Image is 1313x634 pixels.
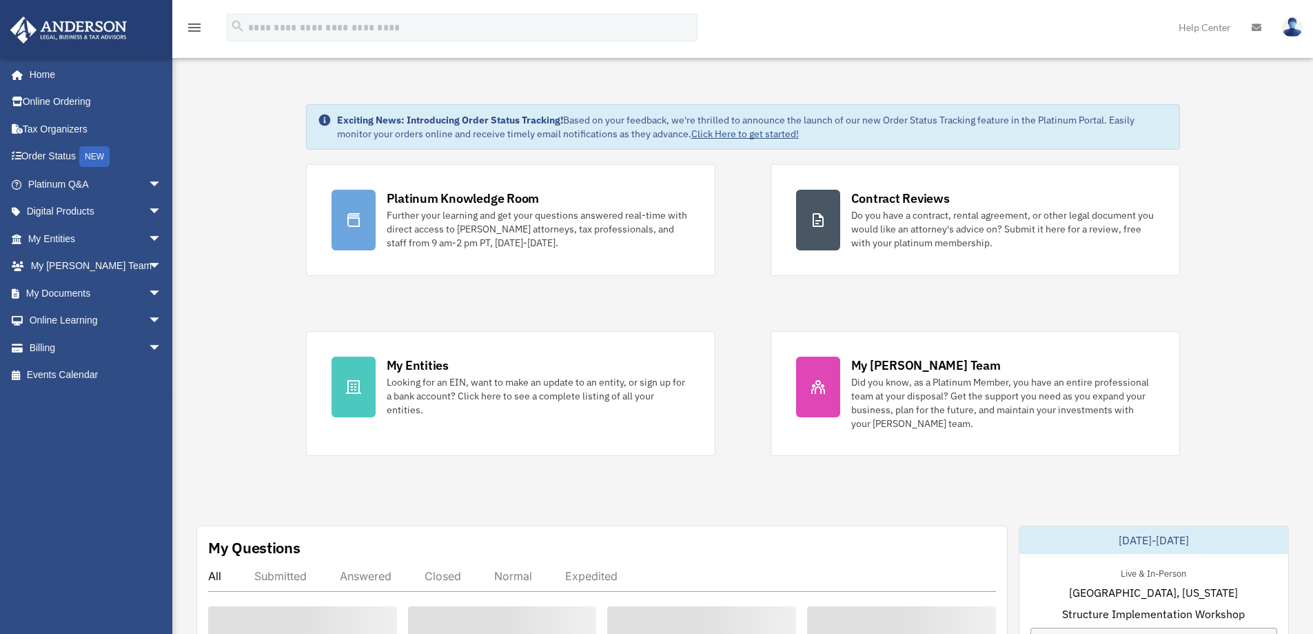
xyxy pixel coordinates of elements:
a: Platinum Knowledge Room Further your learning and get your questions answered real-time with dire... [306,164,715,276]
span: arrow_drop_down [148,225,176,253]
div: Submitted [254,569,307,583]
div: [DATE]-[DATE] [1019,526,1288,554]
div: My Entities [387,357,449,374]
a: Home [10,61,176,88]
div: Looking for an EIN, want to make an update to an entity, or sign up for a bank account? Click her... [387,375,690,417]
div: All [208,569,221,583]
span: Structure Implementation Workshop [1062,606,1245,622]
a: My Entities Looking for an EIN, want to make an update to an entity, or sign up for a bank accoun... [306,331,715,456]
a: Click Here to get started! [691,128,799,140]
div: Based on your feedback, we're thrilled to announce the launch of our new Order Status Tracking fe... [337,113,1168,141]
div: My [PERSON_NAME] Team [851,357,1001,374]
div: My Questions [208,537,301,558]
a: Online Learningarrow_drop_down [10,307,183,335]
span: arrow_drop_down [148,307,176,335]
strong: Exciting News: Introducing Order Status Tracking! [337,114,563,126]
a: Online Ordering [10,88,183,116]
span: arrow_drop_down [148,170,176,199]
div: Answered [340,569,391,583]
span: [GEOGRAPHIC_DATA], [US_STATE] [1069,584,1238,601]
a: My Documentsarrow_drop_down [10,279,183,307]
div: Further your learning and get your questions answered real-time with direct access to [PERSON_NAM... [387,208,690,250]
a: My Entitiesarrow_drop_down [10,225,183,252]
span: arrow_drop_down [148,279,176,308]
span: arrow_drop_down [148,252,176,281]
div: Do you have a contract, rental agreement, or other legal document you would like an attorney's ad... [851,208,1154,250]
a: Digital Productsarrow_drop_down [10,198,183,226]
a: menu [186,24,203,36]
div: Contract Reviews [851,190,950,207]
img: Anderson Advisors Platinum Portal [6,17,131,43]
div: Expedited [565,569,618,583]
a: Contract Reviews Do you have a contract, rental agreement, or other legal document you would like... [771,164,1180,276]
a: My [PERSON_NAME] Team Did you know, as a Platinum Member, you have an entire professional team at... [771,331,1180,456]
a: Order StatusNEW [10,143,183,171]
div: Normal [494,569,532,583]
a: Tax Organizers [10,115,183,143]
div: Closed [425,569,461,583]
a: Events Calendar [10,361,183,389]
i: menu [186,19,203,36]
img: User Pic [1282,17,1303,37]
a: Billingarrow_drop_down [10,334,183,361]
a: Platinum Q&Aarrow_drop_down [10,170,183,198]
span: arrow_drop_down [148,334,176,362]
div: Live & In-Person [1110,565,1197,579]
span: arrow_drop_down [148,198,176,226]
div: Platinum Knowledge Room [387,190,540,207]
div: Did you know, as a Platinum Member, you have an entire professional team at your disposal? Get th... [851,375,1154,430]
i: search [230,19,245,34]
a: My [PERSON_NAME] Teamarrow_drop_down [10,252,183,280]
div: NEW [79,146,110,167]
